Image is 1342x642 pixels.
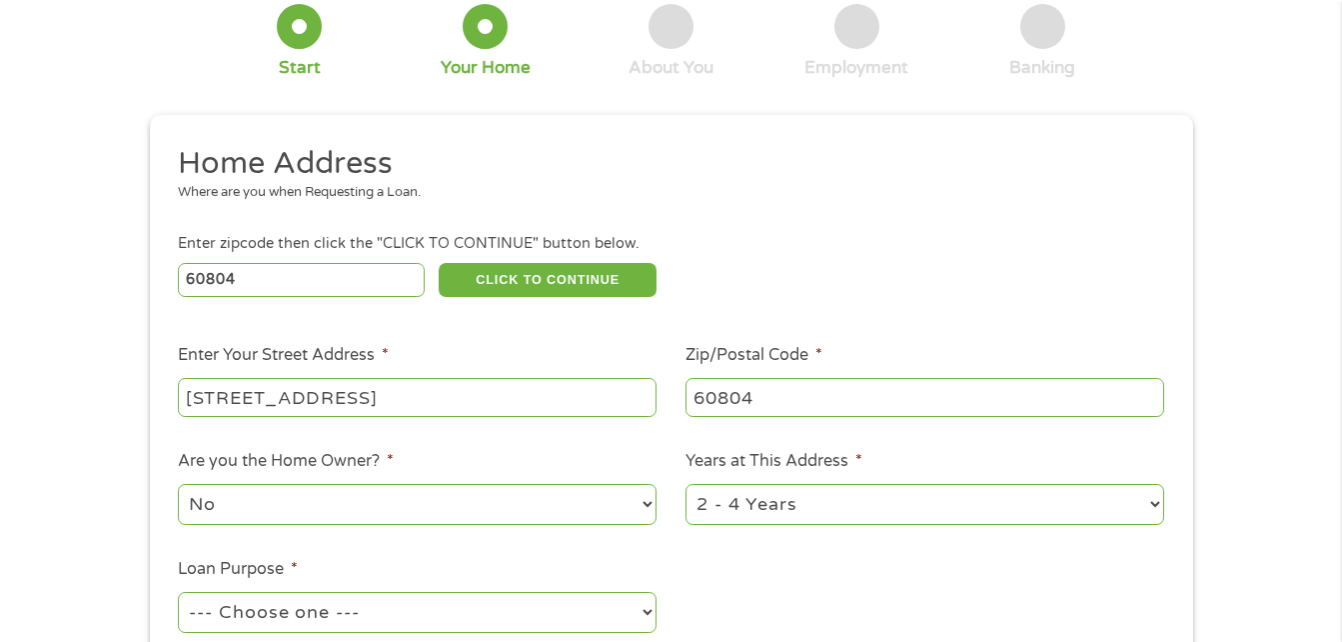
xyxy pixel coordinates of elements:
label: Loan Purpose [178,559,298,580]
div: Banking [1009,57,1075,79]
input: Enter Zipcode (e.g 01510) [178,263,425,297]
label: Are you the Home Owner? [178,451,394,472]
label: Zip/Postal Code [685,345,822,366]
div: Enter zipcode then click the "CLICK TO CONTINUE" button below. [178,233,1163,255]
div: Start [279,57,321,79]
button: CLICK TO CONTINUE [439,263,657,297]
div: Your Home [441,57,531,79]
label: Enter Your Street Address [178,345,389,366]
div: About You [629,57,713,79]
label: Years at This Address [685,451,862,472]
div: Employment [804,57,908,79]
div: Where are you when Requesting a Loan. [178,183,1149,203]
input: 1 Main Street [178,378,657,416]
h2: Home Address [178,144,1149,184]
